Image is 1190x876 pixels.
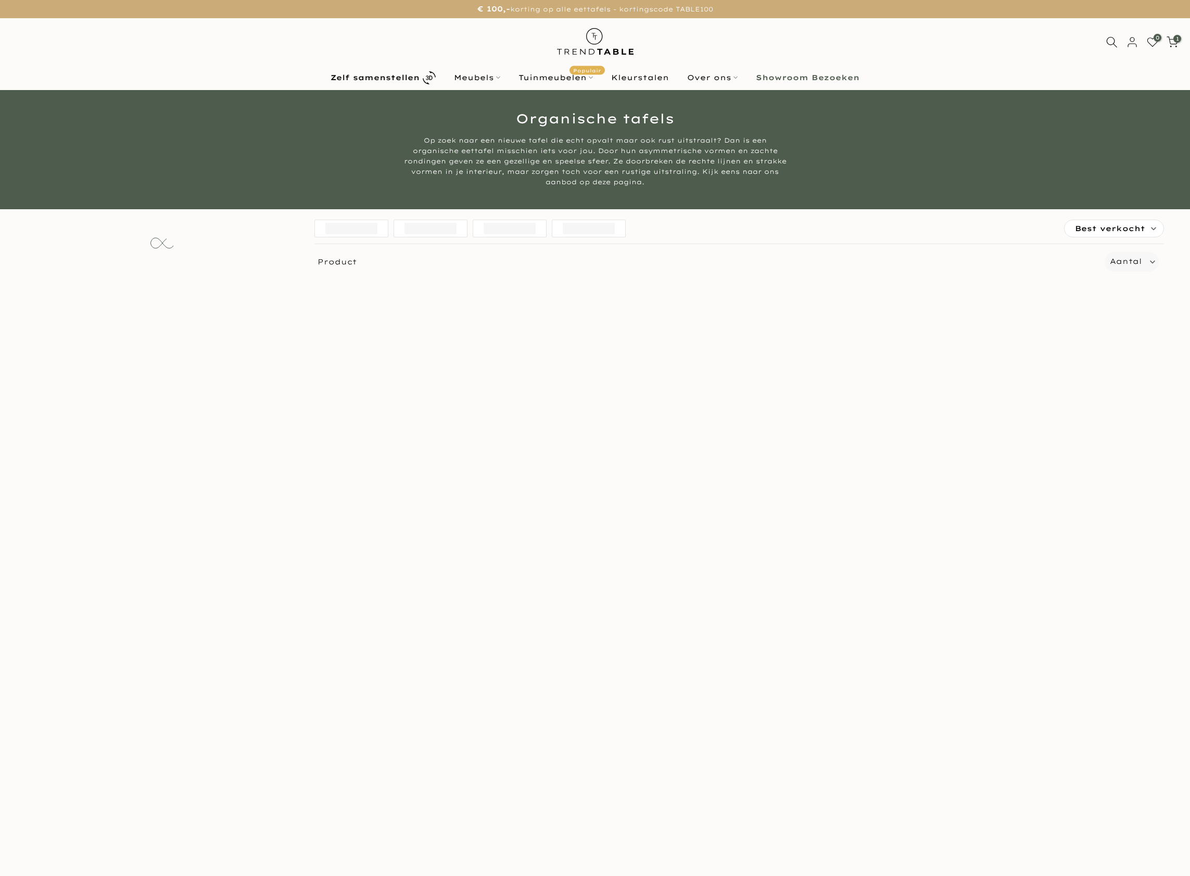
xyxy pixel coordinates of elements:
[331,74,420,81] b: Zelf samenstellen
[1110,255,1142,268] label: Aantal
[1154,34,1161,42] span: 0
[445,71,510,84] a: Meubels
[747,71,869,84] a: Showroom Bezoeken
[678,71,747,84] a: Over ons
[510,71,602,84] a: TuinmeubelenPopulair
[1065,220,1163,237] label: Best verkocht
[290,112,900,125] h1: Organische tafels
[310,252,1100,272] span: Product
[1075,220,1145,237] span: Best verkocht
[756,74,859,81] b: Showroom Bezoeken
[602,71,678,84] a: Kleurstalen
[1147,36,1158,48] a: 0
[400,135,790,187] div: Op zoek naar een nieuwe tafel die echt opvalt maar ook rust uitstraalt? Dan is een organische eet...
[1167,36,1178,48] a: 1
[569,66,605,75] span: Populair
[322,69,445,87] a: Zelf samenstellen
[477,4,510,14] strong: € 100,-
[13,3,1177,16] p: korting op alle eettafels - kortingscode TABLE100
[550,18,641,65] img: trend-table
[1173,35,1181,43] span: 1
